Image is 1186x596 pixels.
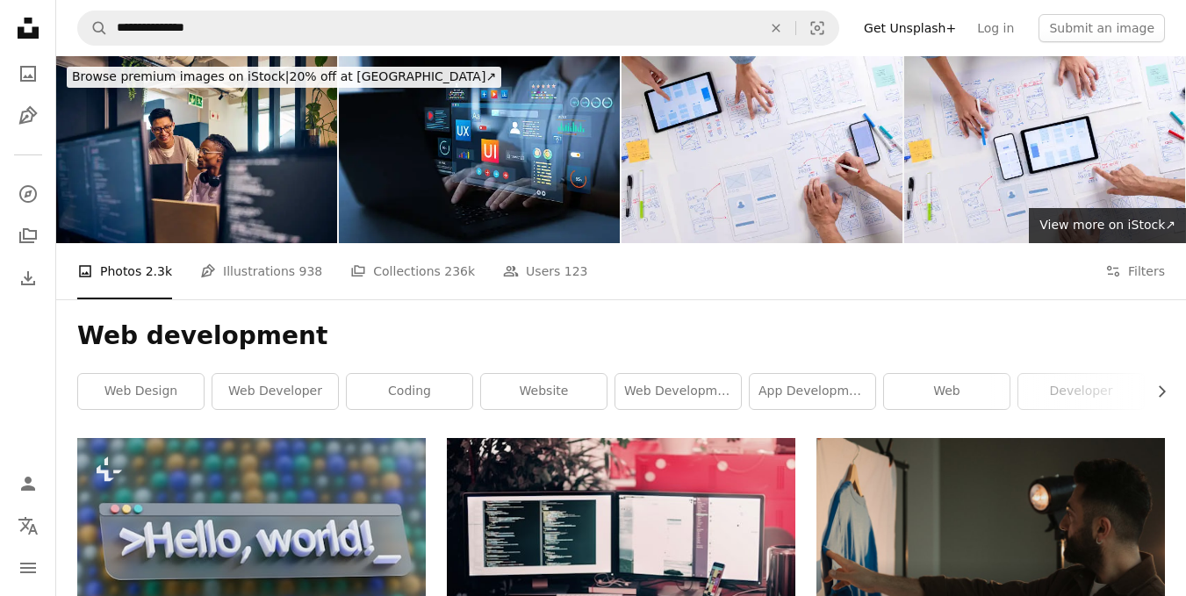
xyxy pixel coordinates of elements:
[77,320,1165,352] h1: Web development
[212,374,338,409] a: web developer
[11,466,46,501] a: Log in / Sign up
[299,262,323,281] span: 938
[77,11,839,46] form: Find visuals sitewide
[339,56,620,243] img: Holographic UI-UX, display icons of UX-UI designer, creative planning, data visualization. Web de...
[11,176,46,212] a: Explore
[1146,374,1165,409] button: scroll list to the right
[564,262,588,281] span: 123
[11,98,46,133] a: Illustrations
[1039,14,1165,42] button: Submit an image
[1105,243,1165,299] button: Filters
[481,374,607,409] a: website
[967,14,1024,42] a: Log in
[11,261,46,296] a: Download History
[350,243,475,299] a: Collections 236k
[884,374,1010,409] a: web
[1029,208,1186,243] a: View more on iStock↗
[796,11,838,45] button: Visual search
[56,56,512,98] a: Browse premium images on iStock|20% off at [GEOGRAPHIC_DATA]↗
[347,374,472,409] a: coding
[853,14,967,42] a: Get Unsplash+
[72,69,289,83] span: Browse premium images on iStock |
[11,219,46,254] a: Collections
[200,243,322,299] a: Illustrations 938
[78,374,204,409] a: web design
[447,546,795,562] a: two black computer monitors on black table
[904,56,1185,243] img: UX/UI designers discussing and brainstorming on wireframes for a website and mobile app prototype...
[1018,374,1144,409] a: developer
[11,508,46,543] button: Language
[1039,218,1175,232] span: View more on iStock ↗
[11,550,46,585] button: Menu
[615,374,741,409] a: web development services
[622,56,902,243] img: UX/UI designers discussing and brainstorming on wireframes for a website and mobile app prototype...
[750,374,875,409] a: app development
[78,11,108,45] button: Search Unsplash
[444,262,475,281] span: 236k
[503,243,587,299] a: Users 123
[11,56,46,91] a: Photos
[757,11,795,45] button: Clear
[77,528,426,543] a: a close up of a sign with the word hello, hello
[56,56,337,243] img: Software developers working together on code in modern office
[72,69,496,83] span: 20% off at [GEOGRAPHIC_DATA] ↗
